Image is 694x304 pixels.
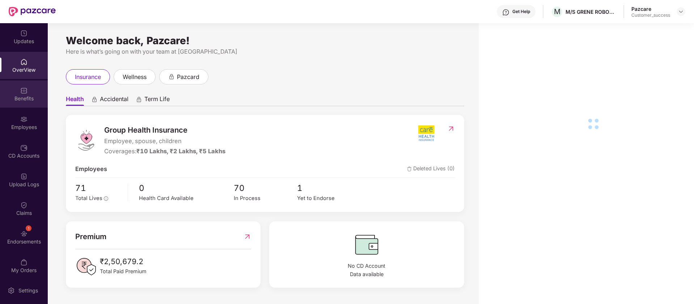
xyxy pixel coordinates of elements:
div: animation [168,73,175,80]
img: deleteIcon [407,167,412,171]
div: M/S GRENE ROBOTICS INDIA PVT LIMITED [566,8,616,15]
span: Total Lives [75,195,102,201]
span: Health [66,95,84,106]
span: Accidental [100,95,128,106]
span: Total Paid Premium [100,267,147,275]
img: RedirectIcon [244,231,251,242]
img: svg+xml;base64,PHN2ZyBpZD0iQ2xhaW0iIHhtbG5zPSJodHRwOi8vd3d3LnczLm9yZy8yMDAwL3N2ZyIgd2lkdGg9IjIwIi... [20,201,27,209]
img: svg+xml;base64,PHN2ZyBpZD0iRW5kb3JzZW1lbnRzIiB4bWxucz0iaHR0cDovL3d3dy53My5vcmcvMjAwMC9zdmciIHdpZH... [20,230,27,237]
img: svg+xml;base64,PHN2ZyBpZD0iVXBkYXRlZCIgeG1sbnM9Imh0dHA6Ly93d3cudzMub3JnLzIwMDAvc3ZnIiB3aWR0aD0iMj... [20,30,27,37]
img: RedirectIcon [447,125,455,132]
div: Welcome back, Pazcare! [66,38,464,43]
div: Customer_success [631,12,670,18]
img: logo [75,129,97,151]
span: info-circle [104,196,108,201]
img: svg+xml;base64,PHN2ZyBpZD0iVXBsb2FkX0xvZ3MiIGRhdGEtbmFtZT0iVXBsb2FkIExvZ3MiIHhtbG5zPSJodHRwOi8vd3... [20,173,27,180]
img: svg+xml;base64,PHN2ZyBpZD0iRHJvcGRvd24tMzJ4MzIiIHhtbG5zPSJodHRwOi8vd3d3LnczLm9yZy8yMDAwL3N2ZyIgd2... [678,9,684,14]
img: svg+xml;base64,PHN2ZyBpZD0iQ0RfQWNjb3VudHMiIGRhdGEtbmFtZT0iQ0QgQWNjb3VudHMiIHhtbG5zPSJodHRwOi8vd3... [20,144,27,151]
span: Premium [75,231,106,242]
span: 1 [297,182,360,195]
div: Get Help [512,9,530,14]
span: Deleted Lives (0) [407,165,455,174]
div: Settings [16,287,40,294]
span: 70 [234,182,297,195]
div: 1 [26,225,31,231]
div: Pazcare [631,5,670,12]
img: svg+xml;base64,PHN2ZyBpZD0iRW1wbG95ZWVzIiB4bWxucz0iaHR0cDovL3d3dy53My5vcmcvMjAwMC9zdmciIHdpZHRoPS... [20,116,27,123]
span: pazcard [177,72,199,82]
img: New Pazcare Logo [9,7,56,16]
span: 0 [139,182,234,195]
span: wellness [123,72,147,82]
span: 71 [75,182,123,195]
span: Employee, spouse, children [104,137,225,146]
span: No CD Account Data available [279,262,455,278]
img: svg+xml;base64,PHN2ZyBpZD0iTXlfT3JkZXJzIiBkYXRhLW5hbWU9Ik15IE9yZGVycyIgeG1sbnM9Imh0dHA6Ly93d3cudz... [20,259,27,266]
div: In Process [234,194,297,203]
span: M [554,7,560,16]
span: ₹2,50,679.2 [100,256,147,267]
img: svg+xml;base64,PHN2ZyBpZD0iQmVuZWZpdHMiIHhtbG5zPSJodHRwOi8vd3d3LnczLm9yZy8yMDAwL3N2ZyIgd2lkdGg9Ij... [20,87,27,94]
img: PaidPremiumIcon [75,256,97,278]
div: Health Card Available [139,194,234,203]
span: Employees [75,165,107,174]
img: svg+xml;base64,PHN2ZyBpZD0iU2V0dGluZy0yMHgyMCIgeG1sbnM9Imh0dHA6Ly93d3cudzMub3JnLzIwMDAvc3ZnIiB3aW... [8,287,15,294]
img: CDBalanceIcon [279,231,455,258]
span: Group Health Insurance [104,124,225,136]
img: svg+xml;base64,PHN2ZyBpZD0iSGVscC0zMngzMiIgeG1sbnM9Imh0dHA6Ly93d3cudzMub3JnLzIwMDAvc3ZnIiB3aWR0aD... [502,9,509,16]
div: animation [136,96,142,103]
div: Yet to Endorse [297,194,360,203]
span: ₹10 Lakhs, ₹2 Lakhs, ₹5 Lakhs [136,147,225,155]
span: Term Life [144,95,170,106]
div: Coverages: [104,147,225,156]
div: Here is what’s going on with your team at [GEOGRAPHIC_DATA] [66,47,464,56]
img: insurerIcon [413,124,440,142]
img: svg+xml;base64,PHN2ZyBpZD0iSG9tZSIgeG1sbnM9Imh0dHA6Ly93d3cudzMub3JnLzIwMDAvc3ZnIiB3aWR0aD0iMjAiIG... [20,58,27,66]
span: insurance [75,72,101,82]
div: animation [91,96,98,103]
